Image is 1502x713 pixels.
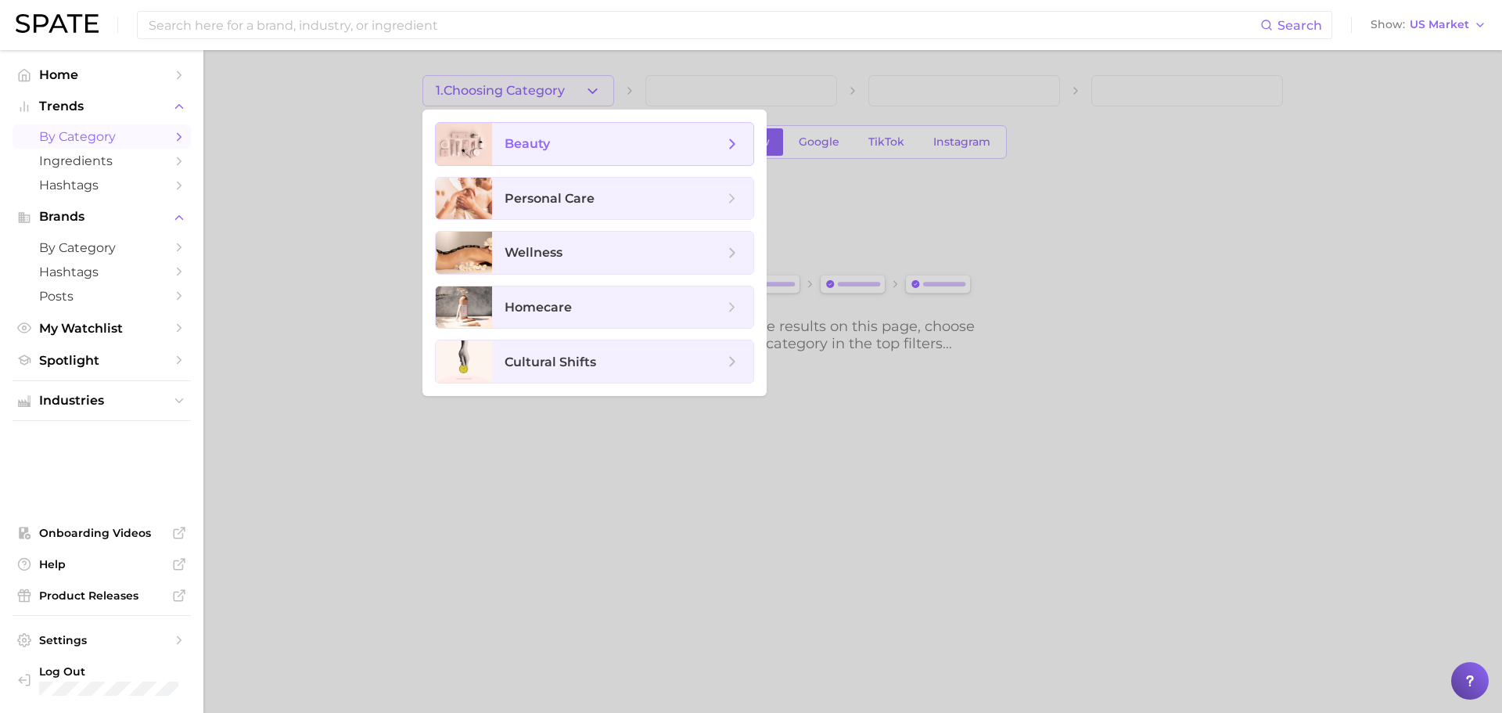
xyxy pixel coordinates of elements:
span: US Market [1410,20,1469,29]
span: homecare [505,300,572,315]
span: Help [39,557,164,571]
a: Hashtags [13,260,191,284]
span: by Category [39,129,164,144]
a: Help [13,553,191,576]
span: Brands [39,210,164,224]
a: Home [13,63,191,87]
a: Spotlight [13,348,191,373]
span: Spotlight [39,353,164,368]
span: Settings [39,633,164,647]
img: SPATE [16,14,99,33]
a: Posts [13,284,191,308]
button: ShowUS Market [1367,15,1490,35]
span: Log Out [39,664,292,679]
span: Show [1371,20,1405,29]
a: Log out. Currently logged in with e-mail karolina.bakalarova@hourglasscosmetics.com. [13,660,191,700]
a: Product Releases [13,584,191,607]
span: personal care [505,191,595,206]
a: Settings [13,628,191,652]
span: Hashtags [39,265,164,279]
a: Onboarding Videos [13,521,191,545]
span: beauty [505,136,550,151]
button: Industries [13,389,191,412]
a: by Category [13,124,191,149]
span: by Category [39,240,164,255]
span: Search [1277,18,1322,33]
span: Onboarding Videos [39,526,164,540]
a: My Watchlist [13,316,191,340]
ul: 1.Choosing Category [422,110,767,396]
span: Industries [39,394,164,408]
input: Search here for a brand, industry, or ingredient [147,12,1260,38]
span: Hashtags [39,178,164,193]
span: Posts [39,289,164,304]
a: Hashtags [13,173,191,197]
span: Trends [39,99,164,113]
span: My Watchlist [39,321,164,336]
span: Ingredients [39,153,164,168]
button: Trends [13,95,191,118]
span: wellness [505,245,562,260]
a: Ingredients [13,149,191,173]
span: Home [39,67,164,82]
button: Brands [13,205,191,229]
span: Product Releases [39,589,164,603]
a: by Category [13,236,191,260]
span: cultural shifts [505,355,596,369]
